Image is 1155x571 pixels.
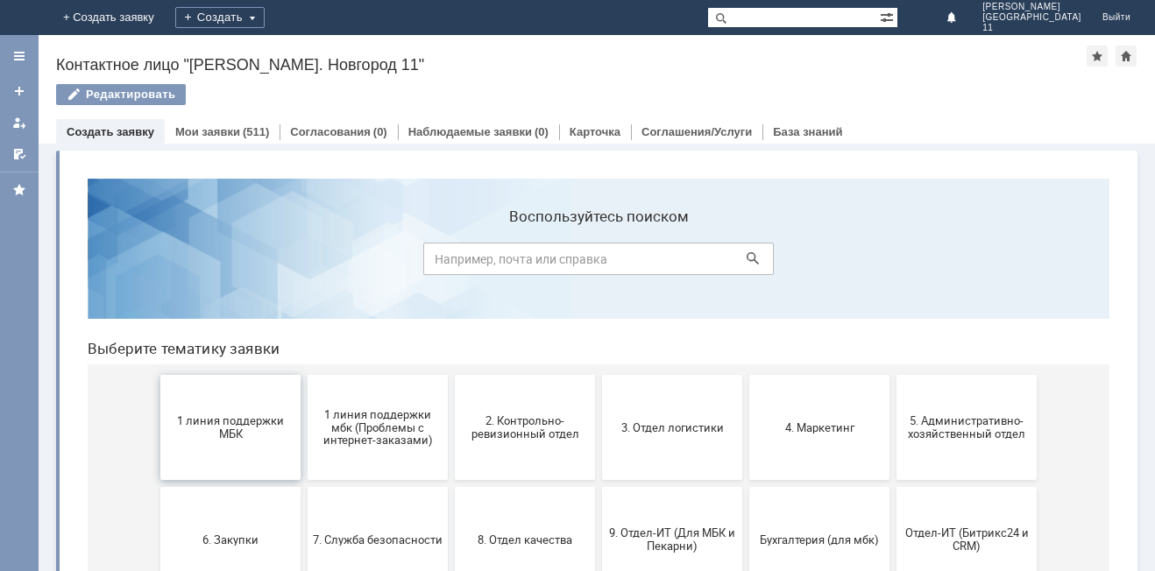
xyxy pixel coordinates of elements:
[234,322,374,427] button: 7. Служба безопасности
[243,125,269,138] div: (511)
[92,368,222,381] span: 6. Закупки
[828,250,958,276] span: 5. Административно-хозяйственный отдел
[87,322,227,427] button: 6. Закупки
[641,125,752,138] a: Соглашения/Услуги
[823,322,963,427] button: Отдел-ИТ (Битрикс24 и CRM)
[828,480,958,493] span: не актуален
[823,434,963,539] button: не актуален
[67,125,154,138] a: Создать заявку
[5,140,33,168] a: Мои согласования
[880,8,897,25] span: Расширенный поиск
[234,434,374,539] button: Финансовый отдел
[56,56,1087,74] div: Контактное лицо "[PERSON_NAME]. Новгород 11"
[92,480,222,493] span: Отдел-ИТ (Офис)
[681,256,811,269] span: 4. Маркетинг
[290,125,371,138] a: Согласования
[381,434,521,539] button: Франчайзинг
[676,322,816,427] button: Бухгалтерия (для мбк)
[5,77,33,105] a: Создать заявку
[982,12,1081,23] span: [GEOGRAPHIC_DATA]
[534,256,663,269] span: 3. Отдел логистики
[350,43,700,60] label: Воспользуйтесь поиском
[828,362,958,388] span: Отдел-ИТ (Битрикс24 и CRM)
[676,210,816,315] button: 4. Маркетинг
[408,125,532,138] a: Наблюдаемые заявки
[239,368,369,381] span: 7. Служба безопасности
[681,368,811,381] span: Бухгалтерия (для мбк)
[239,480,369,493] span: Финансовый отдел
[676,434,816,539] button: [PERSON_NAME]. Услуги ИТ для МБК (оформляет L1)
[87,434,227,539] button: Отдел-ИТ (Офис)
[681,467,811,506] span: [PERSON_NAME]. Услуги ИТ для МБК (оформляет L1)
[381,322,521,427] button: 8. Отдел качества
[1087,46,1108,67] div: Добавить в избранное
[234,210,374,315] button: 1 линия поддержки мбк (Проблемы с интернет-заказами)
[14,175,1036,193] header: Выберите тематику заявки
[1116,46,1137,67] div: Сделать домашней страницей
[386,480,516,493] span: Франчайзинг
[570,125,620,138] a: Карточка
[373,125,387,138] div: (0)
[350,78,700,110] input: Например, почта или справка
[982,23,1081,33] span: 11
[823,210,963,315] button: 5. Административно-хозяйственный отдел
[386,368,516,381] span: 8. Отдел качества
[534,362,663,388] span: 9. Отдел-ИТ (Для МБК и Пекарни)
[239,243,369,282] span: 1 линия поддержки мбк (Проблемы с интернет-заказами)
[175,7,265,28] div: Создать
[175,125,240,138] a: Мои заявки
[535,125,549,138] div: (0)
[773,125,842,138] a: База знаний
[528,322,669,427] button: 9. Отдел-ИТ (Для МБК и Пекарни)
[381,210,521,315] button: 2. Контрольно-ревизионный отдел
[5,109,33,137] a: Мои заявки
[528,434,669,539] button: Это соглашение не активно!
[534,474,663,500] span: Это соглашение не активно!
[386,250,516,276] span: 2. Контрольно-ревизионный отдел
[982,2,1081,12] span: [PERSON_NAME]
[528,210,669,315] button: 3. Отдел логистики
[87,210,227,315] button: 1 линия поддержки МБК
[92,250,222,276] span: 1 линия поддержки МБК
